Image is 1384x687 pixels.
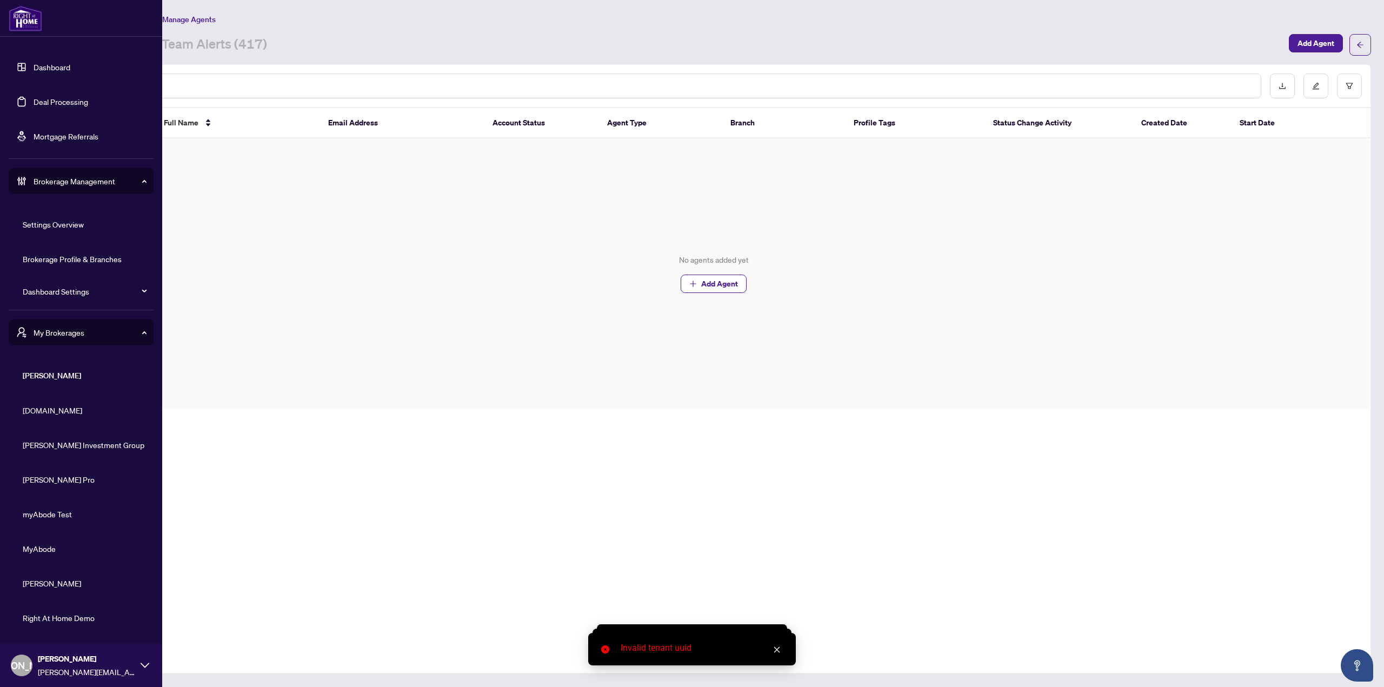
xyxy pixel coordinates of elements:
[1346,82,1353,90] span: filter
[23,439,146,451] span: [PERSON_NAME] Investment Group
[1231,108,1329,138] th: Start Date
[34,175,146,187] span: Brokerage Management
[23,404,146,416] span: [DOMAIN_NAME]
[1289,34,1343,52] button: Add Agent
[1337,74,1362,98] button: filter
[34,62,70,72] a: Dashboard
[681,275,747,293] button: Add Agent
[23,508,146,520] span: myAbode Test
[1133,108,1231,138] th: Created Date
[598,108,722,138] th: Agent Type
[845,108,984,138] th: Profile Tags
[164,117,198,129] span: Full Name
[320,108,484,138] th: Email Address
[484,108,599,138] th: Account Status
[38,666,135,678] span: [PERSON_NAME][EMAIL_ADDRESS][DOMAIN_NAME]
[23,370,146,382] span: [PERSON_NAME]
[1270,74,1295,98] button: download
[34,131,98,141] a: Mortgage Referrals
[1303,74,1328,98] button: edit
[689,280,697,288] span: plus
[601,645,609,653] span: close-circle
[679,254,749,266] div: No agents added yet
[621,642,783,655] div: Invalid tenant uuid
[162,15,216,24] span: Manage Agents
[722,108,845,138] th: Branch
[155,108,320,138] th: Full Name
[1297,35,1334,52] span: Add Agent
[23,577,146,589] span: [PERSON_NAME]
[23,254,122,264] a: Brokerage Profile & Branches
[701,275,738,292] span: Add Agent
[34,326,146,338] span: My Brokerages
[1341,649,1373,682] button: Open asap
[1312,82,1320,90] span: edit
[34,97,88,106] a: Deal Processing
[1279,82,1286,90] span: download
[23,543,146,555] span: MyAbode
[773,646,781,653] span: close
[23,473,146,485] span: [PERSON_NAME] Pro
[9,5,42,31] img: logo
[23,612,146,624] span: Right At Home Demo
[1356,41,1364,49] span: arrow-left
[984,108,1132,138] th: Status Change Activity
[23,286,89,296] a: Dashboard Settings
[38,653,135,665] span: [PERSON_NAME]
[16,327,27,338] span: user-switch
[162,35,267,55] a: Team Alerts (417)
[23,219,84,229] a: Settings Overview
[771,644,783,656] a: Close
